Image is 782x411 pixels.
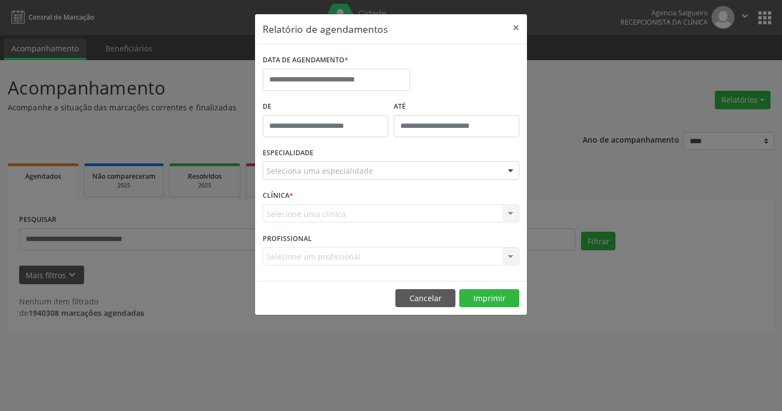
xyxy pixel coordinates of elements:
[459,289,519,308] button: Imprimir
[263,230,312,247] label: PROFISSIONAL
[263,145,313,162] label: ESPECIALIDADE
[395,289,455,308] button: Cancelar
[263,98,388,115] label: De
[263,187,293,204] label: CLÍNICA
[263,22,388,36] h5: Relatório de agendamentos
[263,52,348,69] label: DATA DE AGENDAMENTO
[505,14,527,41] button: Close
[394,98,519,115] label: ATÉ
[266,165,373,177] span: Seleciona uma especialidade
